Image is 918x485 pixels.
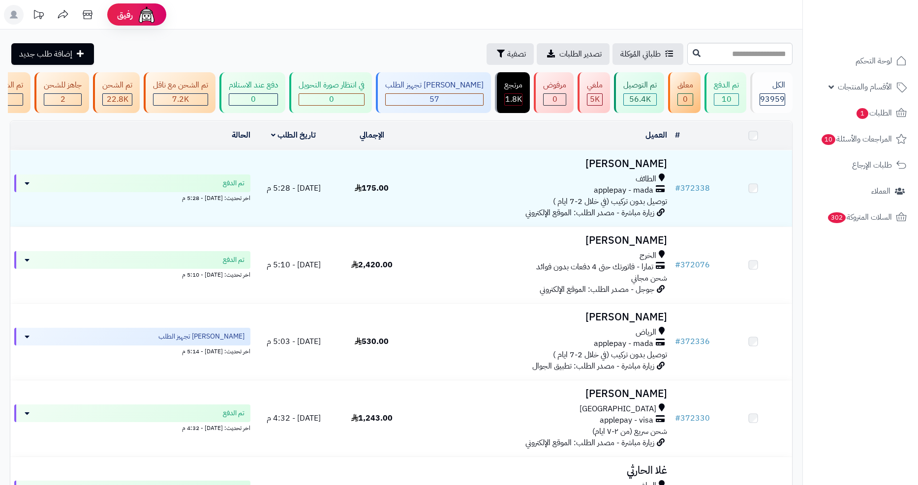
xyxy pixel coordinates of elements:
span: 22.8K [107,93,128,105]
div: 1801 [505,94,522,105]
div: 0 [229,94,277,105]
span: زيارة مباشرة - مصدر الطلب: الموقع الإلكتروني [525,437,654,449]
div: 57 [386,94,483,105]
a: طلباتي المُوكلة [612,43,683,65]
a: مرتجع 1.8K [493,72,532,113]
a: تم التوصيل 56.4K [612,72,666,113]
span: 10 [822,134,835,145]
span: الطائف [636,173,656,185]
h3: [PERSON_NAME] [415,312,667,323]
a: مرفوض 0 [532,72,576,113]
span: المراجعات والأسئلة [821,132,892,146]
h3: [PERSON_NAME] [415,158,667,170]
a: طلبات الإرجاع [809,153,912,177]
div: 2 [44,94,81,105]
h3: غلا الحارثي [415,465,667,476]
a: العملاء [809,179,912,203]
span: # [675,259,680,271]
span: رفيق [117,9,133,21]
div: 0 [678,94,693,105]
div: 56415 [624,94,656,105]
span: 2,420.00 [351,259,393,271]
span: 530.00 [355,336,389,347]
a: إضافة طلب جديد [11,43,94,65]
div: مرتجع [504,80,522,91]
span: الرياض [636,327,656,338]
span: # [675,182,680,194]
span: 0 [683,93,688,105]
a: [PERSON_NAME] تجهيز الطلب 57 [374,72,493,113]
span: لوحة التحكم [856,54,892,68]
div: 10 [714,94,738,105]
h3: [PERSON_NAME] [415,235,667,246]
span: applepay - mada [594,185,653,196]
a: الحالة [232,129,250,141]
div: تم التوصيل [623,80,657,91]
a: معلق 0 [666,72,703,113]
span: زيارة مباشرة - مصدر الطلب: تطبيق الجوال [532,360,654,372]
span: زيارة مباشرة - مصدر الطلب: الموقع الإلكتروني [525,207,654,219]
span: 0 [251,93,256,105]
span: 175.00 [355,182,389,194]
img: ai-face.png [137,5,156,25]
a: لوحة التحكم [809,49,912,73]
a: تم الشحن 22.8K [91,72,142,113]
a: #372076 [675,259,710,271]
span: 10 [722,93,732,105]
span: 1,243.00 [351,412,393,424]
div: 7223 [153,94,208,105]
a: #372336 [675,336,710,347]
a: تاريخ الطلب [271,129,316,141]
span: # [675,412,680,424]
span: توصيل بدون تركيب (في خلال 2-7 ايام ) [553,196,667,207]
span: تصدير الطلبات [559,48,602,60]
a: السلات المتروكة302 [809,205,912,229]
a: ملغي 5K [576,72,612,113]
div: 4954 [587,94,602,105]
div: اخر تحديث: [DATE] - 5:10 م [14,269,250,279]
a: تم الدفع 10 [703,72,748,113]
div: اخر تحديث: [DATE] - 4:32 م [14,422,250,432]
a: المراجعات والأسئلة10 [809,127,912,151]
div: 0 [299,94,364,105]
div: جاهز للشحن [44,80,82,91]
span: # [675,336,680,347]
span: applepay - visa [600,415,653,426]
div: 22810 [103,94,132,105]
div: تم الشحن مع ناقل [153,80,208,91]
span: تصفية [507,48,526,60]
div: في انتظار صورة التحويل [299,80,365,91]
span: توصيل بدون تركيب (في خلال 2-7 ايام ) [553,349,667,361]
span: [PERSON_NAME] تجهيز الطلب [158,332,245,342]
span: applepay - mada [594,338,653,349]
span: إضافة طلب جديد [19,48,72,60]
a: دفع عند الاستلام 0 [217,72,287,113]
a: جاهز للشحن 2 [32,72,91,113]
span: 57 [429,93,439,105]
a: العميل [645,129,667,141]
span: 5K [590,93,600,105]
span: 302 [828,212,846,223]
span: 1 [857,108,868,119]
a: #372338 [675,182,710,194]
span: تمارا - فاتورتك حتى 4 دفعات بدون فوائد [536,261,653,273]
span: شحن مجاني [631,272,667,284]
a: #372330 [675,412,710,424]
span: الطلبات [856,106,892,120]
span: طلباتي المُوكلة [620,48,661,60]
span: 93959 [760,93,785,105]
span: تم الدفع [223,408,245,418]
span: الأقسام والمنتجات [838,80,892,94]
span: 0 [552,93,557,105]
span: 56.4K [629,93,651,105]
div: تم الدفع [714,80,739,91]
div: الكل [760,80,785,91]
div: ملغي [587,80,603,91]
a: في انتظار صورة التحويل 0 [287,72,374,113]
span: شحن سريع (من ٢-٧ ايام) [592,426,667,437]
span: العملاء [871,184,890,198]
span: الخرج [640,250,656,261]
span: [DATE] - 5:10 م [267,259,321,271]
div: مرفوض [543,80,566,91]
div: معلق [677,80,693,91]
